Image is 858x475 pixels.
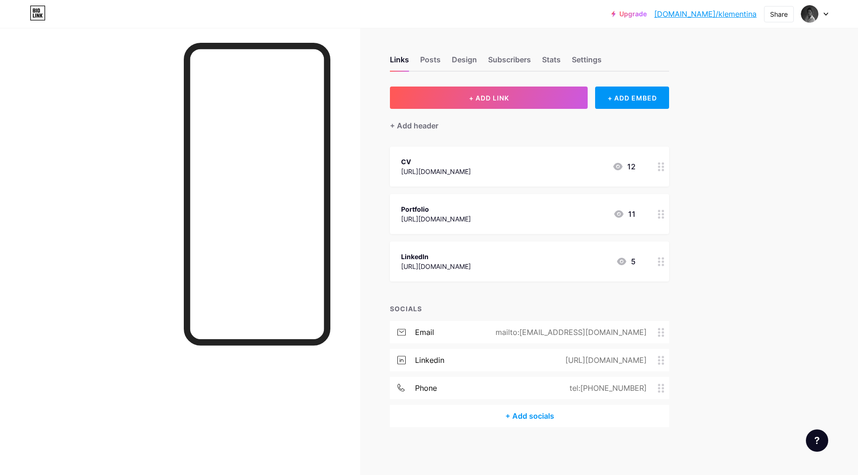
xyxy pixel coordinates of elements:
[595,87,669,109] div: + ADD EMBED
[654,8,757,20] a: [DOMAIN_NAME]/klementina
[572,54,602,71] div: Settings
[390,87,588,109] button: + ADD LINK
[401,167,471,176] div: [URL][DOMAIN_NAME]
[390,304,669,314] div: SOCIALS
[452,54,477,71] div: Design
[390,120,438,131] div: + Add header
[488,54,531,71] div: Subscribers
[401,252,471,261] div: LinkedIn
[390,405,669,427] div: + Add socials
[469,94,509,102] span: + ADD LINK
[612,161,636,172] div: 12
[542,54,561,71] div: Stats
[801,5,818,23] img: klementina
[613,208,636,220] div: 11
[401,204,471,214] div: Portfolio
[390,54,409,71] div: Links
[420,54,441,71] div: Posts
[415,355,444,366] div: linkedin
[415,327,434,338] div: email
[555,382,658,394] div: tel:[PHONE_NUMBER]
[770,9,788,19] div: Share
[415,382,437,394] div: phone
[401,157,471,167] div: CV
[550,355,658,366] div: [URL][DOMAIN_NAME]
[611,10,647,18] a: Upgrade
[401,261,471,271] div: [URL][DOMAIN_NAME]
[616,256,636,267] div: 5
[401,214,471,224] div: [URL][DOMAIN_NAME]
[481,327,658,338] div: mailto:[EMAIL_ADDRESS][DOMAIN_NAME]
